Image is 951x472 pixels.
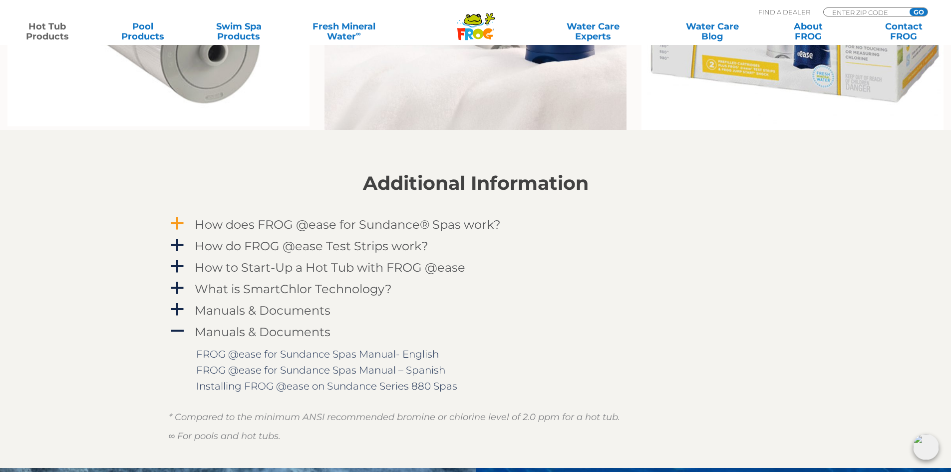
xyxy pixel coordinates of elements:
h4: Manuals & Documents [195,304,330,317]
em: * Compared to the minimum ANSI recommended bromine or chlorine level of 2.0 ppm for a hot tub. [169,412,620,423]
h4: What is SmartChlor Technology? [195,282,392,296]
h4: How do FROG @ease Test Strips work? [195,239,428,253]
a: FROG @ease for Sundance Spas Manual – Spanish [196,364,445,376]
a: ContactFROG [867,21,941,41]
img: openIcon [913,434,939,460]
a: a How does FROG @ease for Sundance® Spas work? [169,215,783,234]
sup: ∞ [356,29,361,37]
input: Zip Code Form [831,8,899,16]
a: A Manuals & Documents [169,323,783,341]
h2: Additional Information [169,172,783,194]
input: GO [910,8,928,16]
h4: How does FROG @ease for Sundance® Spas work? [195,218,501,231]
span: a [170,259,185,274]
a: Hot TubProducts [10,21,84,41]
h4: How to Start-Up a Hot Tub with FROG @ease [195,261,465,274]
span: A [170,324,185,339]
a: a How do FROG @ease Test Strips work? [169,237,783,255]
span: a [170,216,185,231]
a: Installing FROG @ease on Sundance Series 880 Spas [196,380,457,392]
a: Swim SpaProducts [202,21,276,41]
span: a [170,302,185,317]
a: a What is SmartChlor Technology? [169,280,783,298]
a: a How to Start-Up a Hot Tub with FROG @ease [169,258,783,277]
span: a [170,238,185,253]
a: PoolProducts [106,21,180,41]
p: Find A Dealer [758,7,810,16]
em: ∞ For pools and hot tubs. [169,431,281,442]
a: Fresh MineralWater∞ [297,21,390,41]
a: Water CareExperts [533,21,653,41]
h4: Manuals & Documents [195,325,330,339]
a: FROG @ease for Sundance Spas Manual- English [196,348,439,360]
a: Water CareBlog [675,21,749,41]
span: a [170,281,185,296]
a: a Manuals & Documents [169,301,783,320]
a: AboutFROG [771,21,845,41]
